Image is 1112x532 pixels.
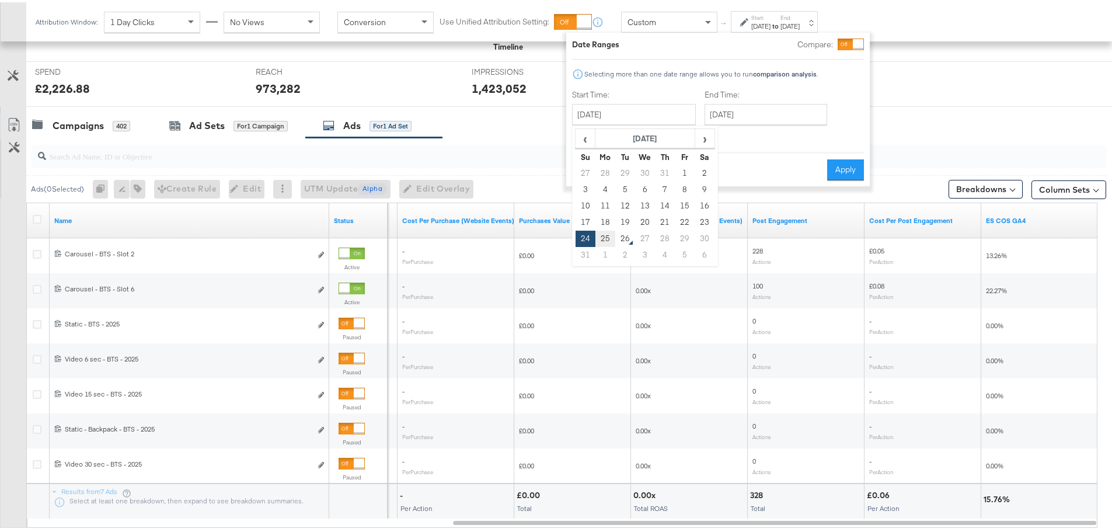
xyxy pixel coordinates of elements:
div: Carousel - BTS - Slot 2 [65,247,311,256]
label: Paused [339,401,365,409]
td: 2 [615,245,635,261]
span: › [696,127,714,145]
span: £0.00 [519,459,534,468]
div: £2,226.88 [35,78,90,95]
span: ↑ [719,20,730,24]
th: Sa [695,147,714,163]
label: Compare: [797,37,833,48]
sub: Per Purchase [402,326,433,333]
td: 20 [635,212,655,228]
label: Paused [339,331,365,339]
td: 28 [655,228,675,245]
div: Video 6 sec - BTS - 2025 [65,352,311,361]
div: 1,423,052 [472,78,527,95]
span: No Views [230,15,264,25]
label: End: [780,12,800,19]
td: 6 [635,179,655,196]
label: Start Time: [572,87,696,98]
span: 0.00x [636,284,651,293]
label: Active [339,296,365,304]
td: 6 [695,245,714,261]
span: 0.00% [986,354,1003,363]
span: 13.26% [986,249,1007,258]
span: IMPRESSIONS [472,64,559,75]
a: ES COS GA4 [986,214,1093,223]
th: Su [576,147,595,163]
span: £0.00 [519,249,534,258]
span: 0 [752,384,756,393]
span: 100 [752,279,763,288]
div: 0 [93,178,114,196]
span: 0.00% [986,424,1003,433]
div: Ads ( 0 Selected) [31,182,84,192]
span: - [402,384,405,393]
td: 30 [695,228,714,245]
td: 4 [595,179,615,196]
sub: Per Purchase [402,291,433,298]
span: Custom [628,15,656,25]
sub: Actions [752,326,771,333]
td: 16 [695,196,714,212]
td: 12 [615,196,635,212]
sub: Per Action [869,256,893,263]
th: Tu [615,147,635,163]
span: 0 [752,314,756,323]
span: ‹ [576,127,594,145]
span: 0.00% [986,459,1003,468]
span: 0.00x [636,389,651,398]
a: The average cost for each purchase tracked by your Custom Audience pixel on your website after pe... [402,214,514,223]
span: 0.00% [986,319,1003,328]
th: Fr [675,147,695,163]
td: 10 [576,196,595,212]
label: Paused [339,436,365,444]
strong: comparison analysis [753,67,817,76]
sub: Actions [752,361,771,368]
div: 402 [113,119,130,129]
td: 30 [635,163,655,179]
span: - [869,454,872,463]
td: 29 [615,163,635,179]
span: 0.00x [636,459,651,468]
label: Use Unified Attribution Setting: [440,14,549,25]
span: Total [751,502,765,510]
sub: Per Purchase [402,431,433,438]
span: £0.05 [869,244,884,253]
label: End Time: [705,87,832,98]
sub: Per Action [869,326,893,333]
div: 973,282 [256,78,301,95]
td: 9 [695,179,714,196]
td: 27 [635,228,655,245]
sub: Per Action [869,466,893,473]
span: £0.00 [519,284,534,293]
a: Shows the current state of your Ad. [334,214,383,223]
sub: Actions [752,291,771,298]
span: - [402,314,405,323]
span: Total [517,502,532,510]
div: £0.00 [517,488,543,499]
span: - [402,454,405,463]
span: £0.00 [519,319,534,328]
span: 0.00% [986,389,1003,398]
td: 4 [655,245,675,261]
td: 26 [615,228,635,245]
td: 8 [675,179,695,196]
td: 5 [615,179,635,196]
span: 0.00x [636,354,651,363]
div: Video 30 sec - BTS - 2025 [65,457,311,467]
span: REACH [256,64,343,75]
div: [DATE] [751,19,771,29]
sub: Actions [752,256,771,263]
td: 27 [576,163,595,179]
span: - [869,419,872,428]
td: 11 [595,196,615,212]
button: Breakdowns [949,178,1023,196]
sub: Per Action [869,396,893,403]
div: Ad Sets [189,117,225,130]
td: 21 [655,212,675,228]
span: 0.00x [636,424,651,433]
span: 228 [752,244,763,253]
div: Carousel - BTS - Slot 6 [65,282,311,291]
span: Total ROAS [634,502,668,510]
span: 1 Day Clicks [110,15,155,25]
th: We [635,147,655,163]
